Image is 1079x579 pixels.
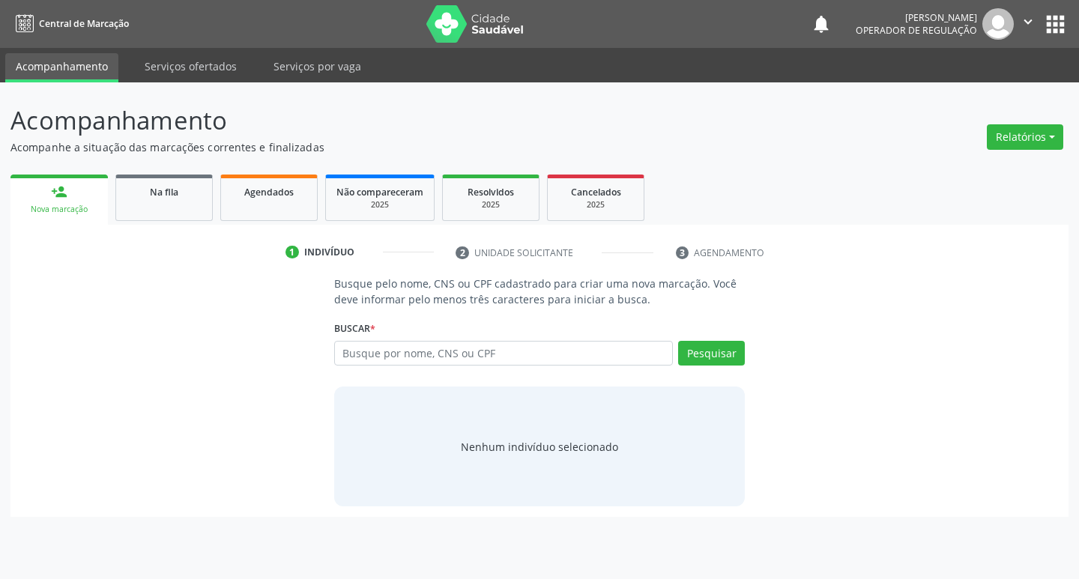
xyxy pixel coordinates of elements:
[51,184,67,200] div: person_add
[150,186,178,198] span: Na fila
[987,124,1063,150] button: Relatórios
[285,246,299,259] div: 1
[10,102,751,139] p: Acompanhamento
[334,276,746,307] p: Busque pelo nome, CNS ou CPF cadastrado para criar uma nova marcação. Você deve informar pelo men...
[10,11,129,36] a: Central de Marcação
[811,13,832,34] button: notifications
[334,318,375,341] label: Buscar
[468,186,514,198] span: Resolvidos
[571,186,621,198] span: Cancelados
[336,186,423,198] span: Não compareceram
[244,186,294,198] span: Agendados
[1042,11,1069,37] button: apps
[39,17,129,30] span: Central de Marcação
[5,53,118,82] a: Acompanhamento
[558,199,633,210] div: 2025
[336,199,423,210] div: 2025
[856,11,977,24] div: [PERSON_NAME]
[982,8,1014,40] img: img
[453,199,528,210] div: 2025
[461,439,618,455] div: Nenhum indivíduo selecionado
[856,24,977,37] span: Operador de regulação
[678,341,745,366] button: Pesquisar
[21,204,97,215] div: Nova marcação
[134,53,247,79] a: Serviços ofertados
[1020,13,1036,30] i: 
[10,139,751,155] p: Acompanhe a situação das marcações correntes e finalizadas
[334,341,674,366] input: Busque por nome, CNS ou CPF
[1014,8,1042,40] button: 
[304,246,354,259] div: Indivíduo
[263,53,372,79] a: Serviços por vaga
